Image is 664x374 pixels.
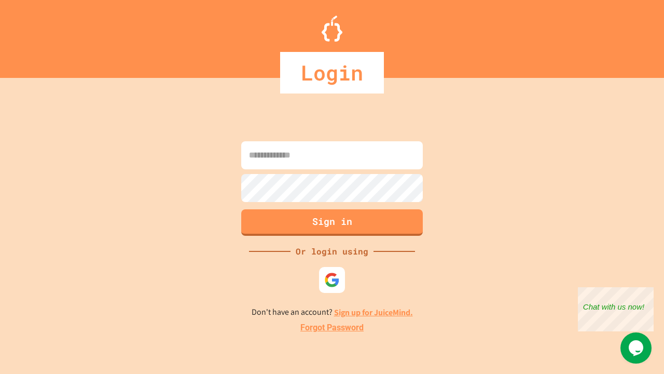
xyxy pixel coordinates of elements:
div: Login [280,52,384,94]
iframe: chat widget [620,332,654,364]
p: Don't have an account? [252,306,413,319]
a: Forgot Password [300,322,364,334]
a: Sign up for JuiceMind. [334,307,413,318]
button: Sign in [241,209,423,236]
div: Or login using [290,245,374,258]
img: Logo.svg [322,16,342,42]
img: google-icon.svg [324,272,340,288]
iframe: chat widget [578,287,654,331]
